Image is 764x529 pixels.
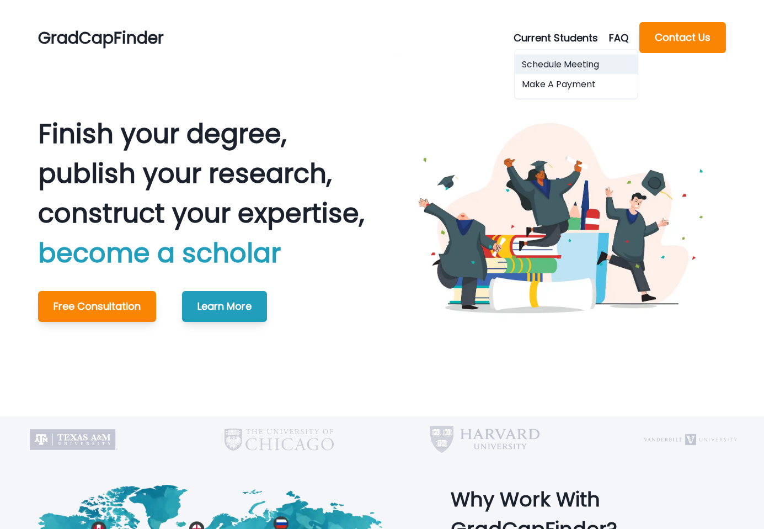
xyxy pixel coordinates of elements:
[19,416,128,463] img: Texas A&M University
[515,75,638,94] button: Make A Payment
[430,416,539,463] img: Harvard University
[38,25,164,50] p: GradCapFinder
[514,30,609,45] button: Current Students
[38,114,365,273] p: Finish your degree, publish your research, construct your expertise,
[225,416,333,463] img: University of Chicago
[38,234,365,273] p: become a scholar
[636,416,745,463] img: Vanderbilt University
[38,291,156,322] button: Free Consultation
[609,30,639,45] a: FAQ
[639,22,726,53] button: Contact Us
[515,55,638,75] button: Schedule Meeting
[182,291,267,322] button: Learn More
[396,53,725,383] img: Graduating Students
